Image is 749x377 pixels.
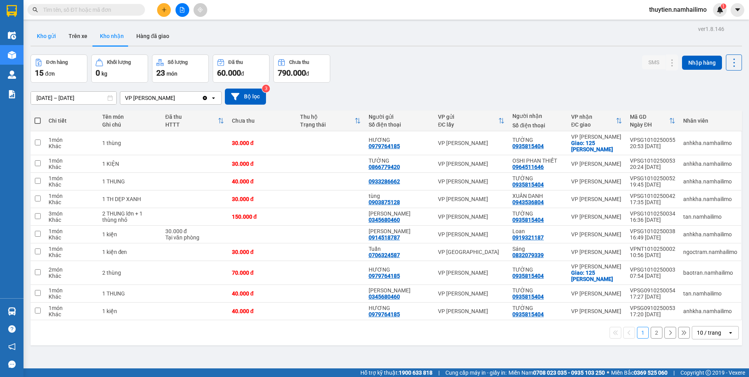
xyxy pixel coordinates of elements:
[683,270,737,276] div: baotran.namhailimo
[571,231,622,237] div: VP [PERSON_NAME]
[512,113,563,119] div: Người nhận
[512,252,544,258] div: 0832079339
[512,311,544,317] div: 0935815404
[369,164,400,170] div: 0866779420
[102,249,157,255] div: 1 kiện đen
[102,210,157,223] div: 2 THUNG lớn + 1 thùng nhỏ
[232,196,292,202] div: 30.000 đ
[512,294,544,300] div: 0935815404
[571,121,616,128] div: ĐC giao
[102,231,157,237] div: 1 kiện
[721,4,726,9] sup: 1
[438,196,505,202] div: VP [PERSON_NAME]
[683,231,737,237] div: anhkha.namhailimo
[369,199,400,205] div: 0903875128
[296,111,364,131] th: Toggle SortBy
[438,214,505,220] div: VP [PERSON_NAME]
[33,7,38,13] span: search
[49,181,94,188] div: Khác
[49,287,94,294] div: 1 món
[369,252,400,258] div: 0706324587
[228,60,243,65] div: Đã thu
[716,6,724,13] img: icon-new-feature
[232,249,292,255] div: 30.000 đ
[306,71,309,77] span: đ
[213,54,270,83] button: Đã thu60.000đ
[369,114,431,120] div: Người gửi
[43,5,136,14] input: Tìm tên, số ĐT hoặc mã đơn
[232,214,292,220] div: 150.000 đ
[49,143,94,149] div: Khác
[630,228,675,234] div: VPSG1010250038
[683,118,737,124] div: Nhân viên
[642,55,666,69] button: SMS
[683,308,737,314] div: anhkha.namhailimo
[202,95,208,101] svg: Clear value
[369,266,431,273] div: HƯƠNG
[533,370,605,376] strong: 0708 023 035 - 0935 103 250
[512,228,563,234] div: Loan
[512,122,563,129] div: Số điện thoại
[571,290,622,297] div: VP [PERSON_NAME]
[512,234,544,241] div: 0919321187
[35,68,43,78] span: 15
[512,217,544,223] div: 0935815404
[360,368,432,377] span: Hỗ trợ kỹ thuật:
[630,246,675,252] div: VPNT1010250002
[262,85,270,92] sup: 3
[8,307,16,315] img: warehouse-icon
[49,137,94,143] div: 1 món
[682,56,722,70] button: Nhập hàng
[210,95,217,101] svg: open
[438,270,505,276] div: VP [PERSON_NAME]
[8,343,16,350] span: notification
[49,305,94,311] div: 1 món
[512,164,544,170] div: 0964511646
[8,325,16,333] span: question-circle
[225,89,266,105] button: Bộ lọc
[157,3,171,17] button: plus
[626,111,679,131] th: Toggle SortBy
[630,121,669,128] div: Ngày ĐH
[152,54,209,83] button: Số lượng23món
[165,228,224,234] div: 30.000 đ
[630,252,675,258] div: 10:56 [DATE]
[8,31,16,40] img: warehouse-icon
[512,287,563,294] div: TƯỜNG
[369,143,400,149] div: 0979764185
[630,164,675,170] div: 20:24 [DATE]
[156,68,165,78] span: 23
[217,68,241,78] span: 60.000
[369,294,400,300] div: 0345680460
[166,71,177,77] span: món
[438,121,498,128] div: ĐC lấy
[683,196,737,202] div: anhkha.namhailimo
[369,217,400,223] div: 0345680460
[49,199,94,205] div: Khác
[630,137,675,143] div: VPSG1010250055
[698,25,724,33] div: ver 1.8.146
[683,214,737,220] div: tan.namhailimo
[512,305,563,311] div: TƯỜNG
[31,92,116,104] input: Select a date range.
[232,290,292,297] div: 40.000 đ
[107,60,131,65] div: Khối lượng
[197,7,203,13] span: aim
[241,71,244,77] span: đ
[273,54,330,83] button: Chưa thu790.000đ
[512,158,563,164] div: OSHI PHAN THIẾT
[49,175,94,181] div: 1 món
[731,3,744,17] button: caret-down
[445,368,507,377] span: Cung cấp máy in - giấy in:
[102,308,157,314] div: 1 kiện
[102,121,157,128] div: Ghi chú
[232,308,292,314] div: 40.000 đ
[8,71,16,79] img: warehouse-icon
[643,5,713,14] span: thuytien.namhailimo
[8,90,16,98] img: solution-icon
[630,143,675,149] div: 20:53 [DATE]
[683,249,737,255] div: ngoctram.namhailimo
[683,161,737,167] div: anhkha.namhailimo
[102,178,157,185] div: 1 THUNG
[630,287,675,294] div: VPSG0910250054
